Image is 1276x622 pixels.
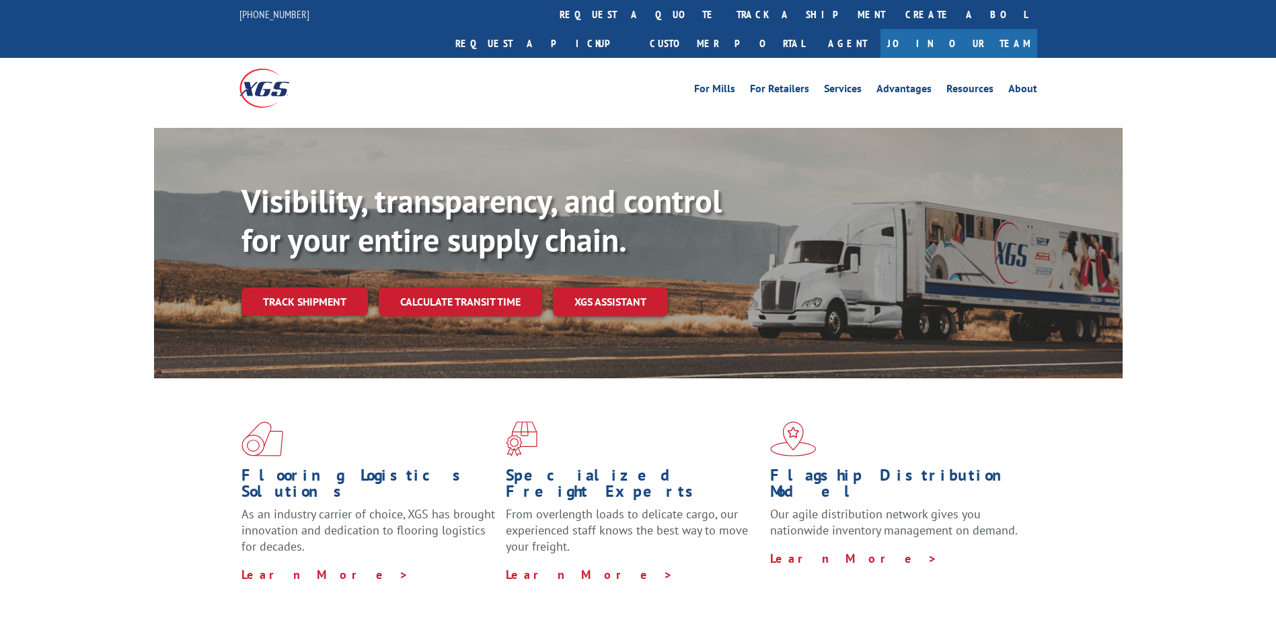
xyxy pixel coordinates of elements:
span: Our agile distribution network gives you nationwide inventory management on demand. [770,506,1018,538]
a: Customer Portal [640,29,815,58]
a: Learn More > [506,567,673,582]
a: [PHONE_NUMBER] [239,7,309,21]
h1: Flagship Distribution Model [770,467,1024,506]
a: Learn More > [770,551,938,566]
h1: Flooring Logistics Solutions [241,467,496,506]
a: Advantages [876,83,932,98]
img: xgs-icon-total-supply-chain-intelligence-red [241,421,283,456]
img: xgs-icon-flagship-distribution-model-red [770,421,817,456]
h1: Specialized Freight Experts [506,467,760,506]
b: Visibility, transparency, and control for your entire supply chain. [241,180,722,261]
a: XGS ASSISTANT [553,287,668,316]
a: About [1008,83,1037,98]
img: xgs-icon-focused-on-flooring-red [506,421,537,456]
a: Request a pickup [445,29,640,58]
a: Track shipment [241,287,368,316]
a: For Retailers [750,83,809,98]
a: For Mills [694,83,735,98]
a: Services [824,83,862,98]
a: Resources [946,83,993,98]
a: Calculate transit time [379,287,542,316]
p: From overlength loads to delicate cargo, our experienced staff knows the best way to move your fr... [506,506,760,566]
span: As an industry carrier of choice, XGS has brought innovation and dedication to flooring logistics... [241,506,495,554]
a: Agent [815,29,880,58]
a: Join Our Team [880,29,1037,58]
a: Learn More > [241,567,409,582]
